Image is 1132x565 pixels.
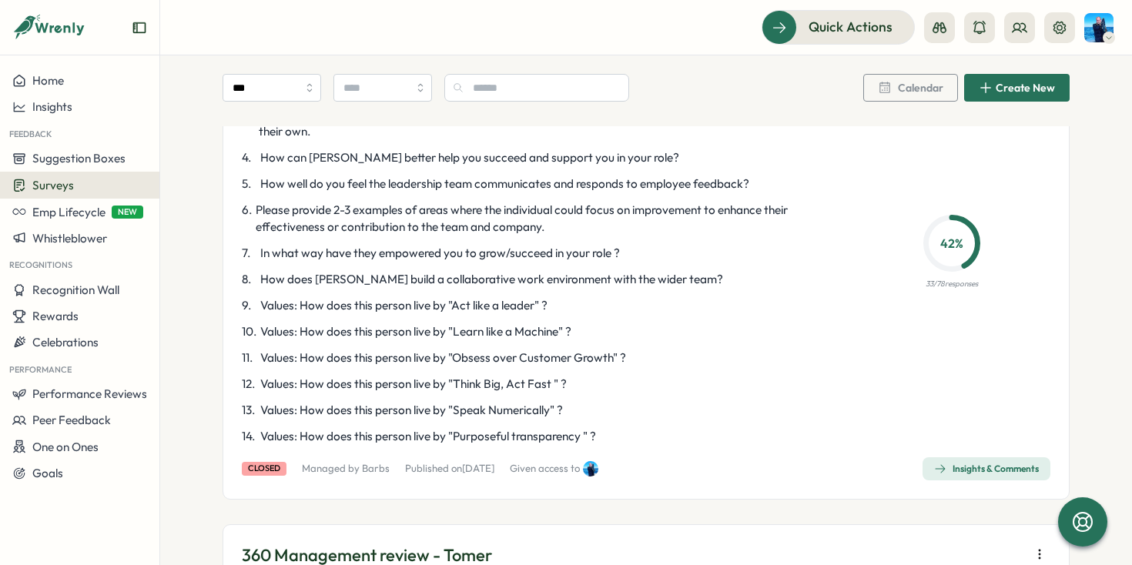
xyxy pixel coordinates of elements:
[32,178,74,192] span: Surveys
[242,349,257,366] span: 11 .
[934,463,1039,475] div: Insights & Comments
[242,462,286,475] div: closed
[32,282,119,297] span: Recognition Wall
[260,402,563,419] span: Values: How does this person live by "Speak Numerically" ?
[926,278,978,290] p: 33 / 78 responses
[32,151,126,165] span: Suggestion Boxes
[132,20,147,35] button: Expand sidebar
[242,297,257,314] span: 9 .
[583,461,598,476] img: Henry Innis
[762,10,915,44] button: Quick Actions
[32,309,79,323] span: Rewards
[863,74,958,102] button: Calendar
[260,428,596,445] span: Values: How does this person live by "Purposeful transparency " ?
[260,271,723,288] span: How does [PERSON_NAME] build a collaborative work environment with the wider team?
[242,176,257,192] span: 5 .
[112,206,143,219] span: NEW
[260,376,567,393] span: Values: How does this person live by "Think Big, Act Fast " ?
[923,457,1050,480] button: Insights & Comments
[405,462,494,476] p: Published on
[260,176,749,192] span: How well do you feel the leadership team communicates and responds to employee feedback?
[242,271,257,288] span: 8 .
[32,231,107,246] span: Whistleblower
[242,323,257,340] span: 10 .
[996,82,1055,93] span: Create New
[242,202,253,236] span: 6 .
[32,73,64,88] span: Home
[362,462,390,474] a: Barbs
[510,462,580,476] p: Given access to
[242,428,257,445] span: 14 .
[242,376,257,393] span: 12 .
[302,462,390,476] p: Managed by
[964,74,1070,102] button: Create New
[32,386,147,401] span: Performance Reviews
[1084,13,1114,42] img: Henry Innis
[32,335,99,349] span: Celebrations
[260,149,679,166] span: How can [PERSON_NAME] better help you succeed and support you in your role?
[242,149,257,166] span: 4 .
[260,245,620,262] span: In what way have they empowered you to grow/succeed in your role ?
[32,99,72,114] span: Insights
[32,413,111,427] span: Peer Feedback
[928,234,976,253] p: 42 %
[898,82,943,93] span: Calendar
[32,466,63,480] span: Goals
[260,297,548,314] span: Values: How does this person live by "Act like a leader" ?
[260,323,571,340] span: Values: How does this person live by "Learn like a Machine" ?
[32,205,105,219] span: Emp Lifecycle
[242,245,257,262] span: 7 .
[256,202,834,236] span: Please provide 2-3 examples of areas where the individual could focus on improvement to enhance t...
[462,462,494,474] span: [DATE]
[260,349,626,366] span: Values: How does this person live by "Obsess over Customer Growth" ?
[809,17,893,37] span: Quick Actions
[32,440,99,454] span: One on Ones
[242,402,257,419] span: 13 .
